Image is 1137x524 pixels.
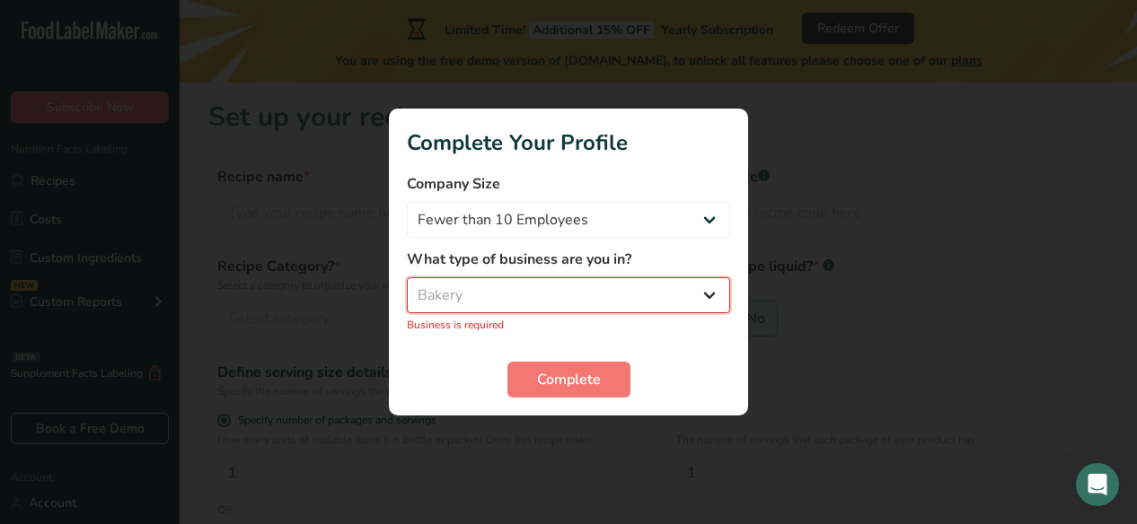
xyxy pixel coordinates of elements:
[537,369,601,390] span: Complete
[407,249,730,270] label: What type of business are you in?
[407,317,730,333] p: Business is required
[507,362,630,397] button: Complete
[407,173,730,195] label: Company Size
[1076,463,1119,506] div: Open Intercom Messenger
[407,127,730,159] h1: Complete Your Profile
